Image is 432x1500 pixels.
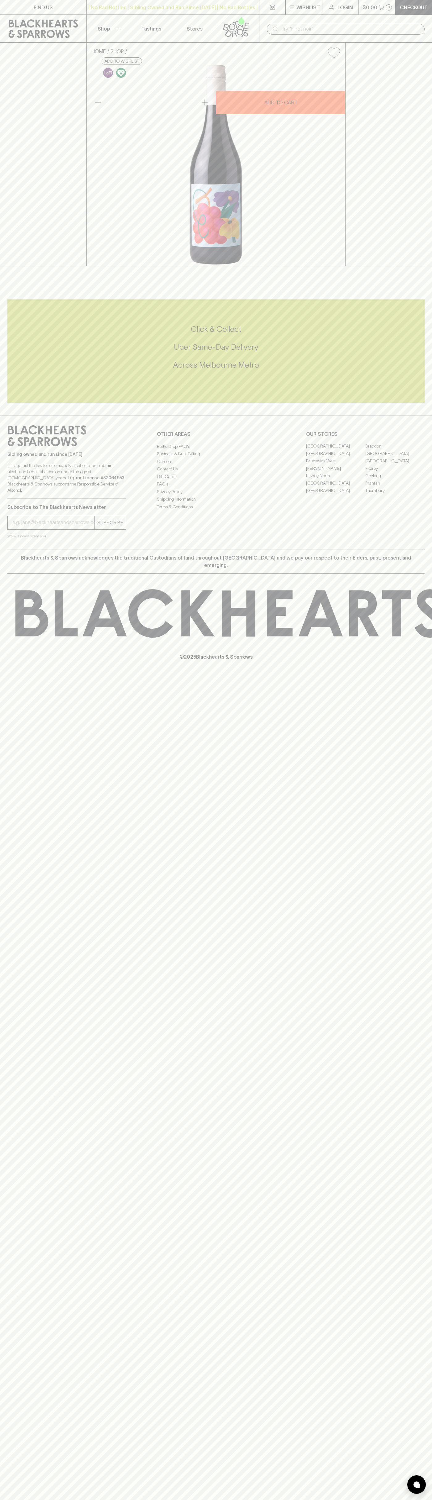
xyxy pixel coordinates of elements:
img: bubble-icon [413,1481,420,1488]
p: FIND US [34,4,53,11]
a: Made without the use of any animal products. [115,66,128,79]
a: Braddon [365,443,425,450]
p: Stores [187,25,203,32]
button: Add to wishlist [325,45,342,61]
a: SHOP [111,48,124,54]
a: [GEOGRAPHIC_DATA] [306,480,365,487]
p: Sibling owned and run since [DATE] [7,451,126,457]
a: Privacy Policy [157,488,275,495]
p: 0 [388,6,390,9]
a: FAQ's [157,481,275,488]
p: Subscribe to The Blackhearts Newsletter [7,503,126,511]
p: ADD TO CART [264,99,297,106]
a: Bottle Drop FAQ's [157,443,275,450]
a: [GEOGRAPHIC_DATA] [306,487,365,494]
p: Shop [98,25,110,32]
a: [GEOGRAPHIC_DATA] [306,443,365,450]
button: Shop [87,15,130,42]
a: Contact Us [157,465,275,473]
p: Blackhearts & Sparrows acknowledges the traditional Custodians of land throughout [GEOGRAPHIC_DAT... [12,554,420,569]
a: [PERSON_NAME] [306,465,365,472]
a: Fitzroy North [306,472,365,480]
a: Terms & Conditions [157,503,275,510]
button: SUBSCRIBE [95,516,126,529]
a: [GEOGRAPHIC_DATA] [365,457,425,465]
button: ADD TO CART [216,91,345,114]
p: OTHER AREAS [157,430,275,438]
p: SUBSCRIBE [97,519,123,526]
h5: Across Melbourne Metro [7,360,425,370]
button: Add to wishlist [102,57,142,65]
a: Geelong [365,472,425,480]
h5: Uber Same-Day Delivery [7,342,425,352]
img: 39066.png [87,63,345,266]
img: Vegan [116,68,126,78]
input: e.g. jane@blackheartsandsparrows.com.au [12,518,94,527]
a: Shipping Information [157,496,275,503]
a: Gift Cards [157,473,275,480]
a: Tastings [130,15,173,42]
strong: Liquor License #32064953 [68,475,124,480]
a: [GEOGRAPHIC_DATA] [365,450,425,457]
a: Some may call it natural, others minimum intervention, either way, it’s hands off & maybe even a ... [102,66,115,79]
p: $0.00 [363,4,377,11]
p: Wishlist [296,4,320,11]
a: Business & Bulk Gifting [157,450,275,458]
a: Prahran [365,480,425,487]
a: HOME [92,48,106,54]
input: Try "Pinot noir" [282,24,420,34]
p: It is against the law to sell or supply alcohol to, or to obtain alcohol on behalf of a person un... [7,462,126,493]
a: Fitzroy [365,465,425,472]
a: Brunswick West [306,457,365,465]
a: Stores [173,15,216,42]
h5: Click & Collect [7,324,425,334]
div: Call to action block [7,299,425,403]
a: Thornbury [365,487,425,494]
p: Checkout [400,4,428,11]
a: Careers [157,458,275,465]
a: [GEOGRAPHIC_DATA] [306,450,365,457]
p: OUR STORES [306,430,425,438]
p: Tastings [141,25,161,32]
img: Lo-Fi [103,68,113,78]
p: Login [338,4,353,11]
p: We will never spam you [7,533,126,539]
